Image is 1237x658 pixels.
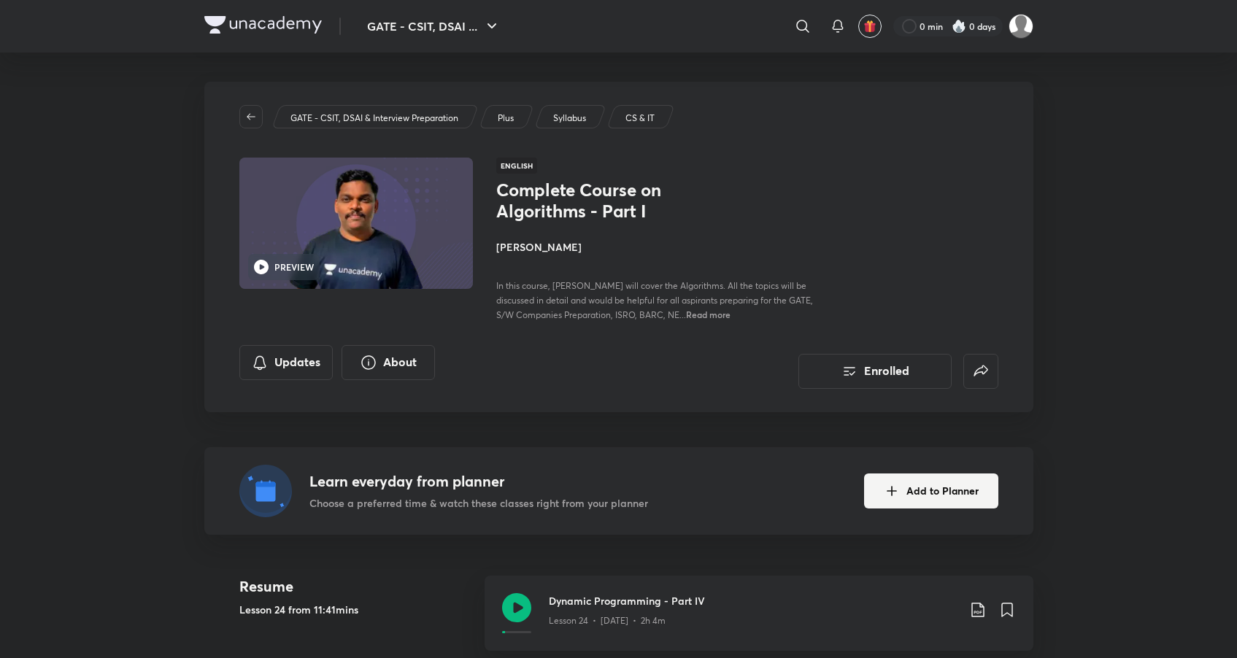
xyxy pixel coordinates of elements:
[963,354,998,389] button: false
[236,156,474,290] img: Thumbnail
[1009,14,1033,39] img: Mayank Prakash
[496,179,735,222] h1: Complete Course on Algorithms - Part I
[309,495,648,511] p: Choose a preferred time & watch these classes right from your planner
[288,112,460,125] a: GATE - CSIT, DSAI & Interview Preparation
[686,309,731,320] span: Read more
[798,354,952,389] button: Enrolled
[239,345,333,380] button: Updates
[549,614,666,627] p: Lesson 24 • [DATE] • 2h 4m
[952,19,966,34] img: streak
[290,112,458,125] p: GATE - CSIT, DSAI & Interview Preparation
[858,15,882,38] button: avatar
[495,112,516,125] a: Plus
[496,280,813,320] span: In this course, [PERSON_NAME] will cover the Algorithms. All the topics will be discussed in deta...
[863,20,876,33] img: avatar
[204,16,322,34] img: Company Logo
[498,112,514,125] p: Plus
[358,12,509,41] button: GATE - CSIT, DSAI ...
[342,345,435,380] button: About
[496,158,537,174] span: English
[625,112,655,125] p: CS & IT
[204,16,322,37] a: Company Logo
[274,260,314,274] h6: PREVIEW
[239,576,473,597] h4: Resume
[553,112,586,125] p: Syllabus
[864,473,998,508] button: Add to Planner
[550,112,588,125] a: Syllabus
[496,239,823,255] h4: [PERSON_NAME]
[549,593,957,608] h3: Dynamic Programming - Part IV
[239,602,473,617] h5: Lesson 24 from 11:41mins
[309,471,648,492] h4: Learn everyday from planner
[623,112,657,125] a: CS & IT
